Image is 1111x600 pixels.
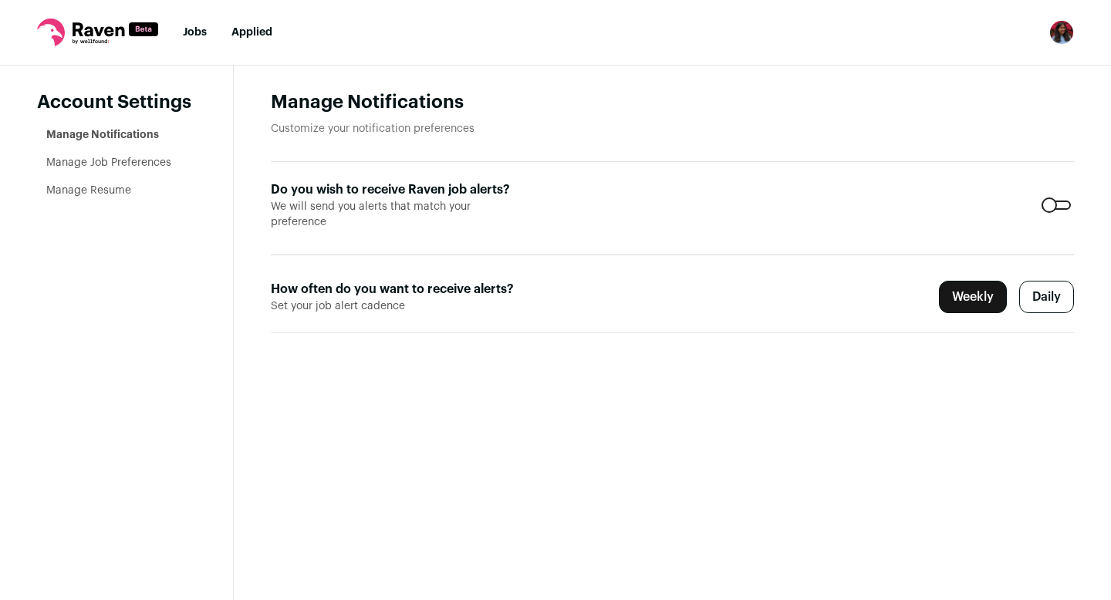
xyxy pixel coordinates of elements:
a: Applied [231,27,272,38]
span: Set your job alert cadence [271,298,527,314]
a: Jobs [183,27,207,38]
a: Manage Job Preferences [46,157,171,168]
h1: Manage Notifications [271,90,1074,115]
header: Account Settings [37,90,196,115]
a: Manage Notifications [46,130,159,140]
label: Daily [1019,281,1074,313]
span: We will send you alerts that match your preference [271,199,527,230]
a: Manage Resume [46,185,131,196]
p: Customize your notification preferences [271,121,1074,137]
label: Weekly [939,281,1007,313]
label: Do you wish to receive Raven job alerts? [271,180,527,199]
label: How often do you want to receive alerts? [271,280,527,298]
button: Open dropdown [1049,20,1074,45]
img: 15786844-medium_jpg [1049,20,1074,45]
